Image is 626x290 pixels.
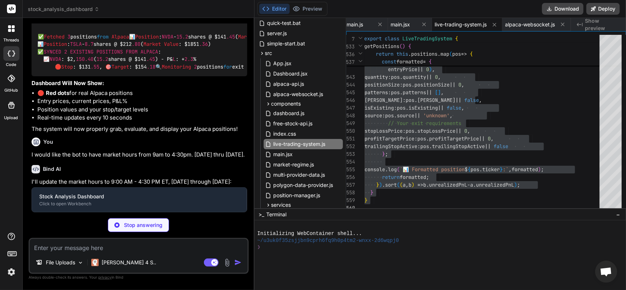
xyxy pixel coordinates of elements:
[406,97,414,103] span: pos
[467,181,470,188] span: -
[173,56,176,63] span: L
[441,89,444,96] span: ,
[414,81,450,88] span: positionSize
[426,89,432,96] span: ||
[365,104,394,111] span: isExisting
[400,181,403,188] span: (
[273,59,293,68] span: App.jsx
[140,48,158,55] span: ALPACA
[391,89,400,96] span: pos
[400,43,403,49] span: (
[411,81,414,88] span: .
[97,33,109,40] span: from
[4,115,18,121] label: Upload
[400,166,465,173] span: `📊 Formatted position
[388,66,417,73] span: entryPrice
[32,125,247,133] p: The system will now properly grab, evaluate, and display your Alpaca positions!
[37,89,247,98] li: for real Alpaca positions
[96,56,108,63] span: 15.2
[96,48,123,55] span: POSITIONS
[400,174,426,180] span: formatted
[488,135,491,142] span: 0
[403,35,453,42] span: LiveTradingSystem
[432,66,435,73] span: ,
[32,178,247,186] p: I'll update the market hours to 9:00 AM - 4:30 PM ET, [DATE] through [DATE]:
[473,181,476,188] span: .
[397,58,423,65] span: formatted
[426,174,429,180] span: ;
[346,104,355,112] div: 547
[411,181,414,188] span: )
[465,166,468,173] span: $
[76,56,94,63] span: 150.40
[414,135,417,142] span: :
[417,128,455,134] span: stopLossPrice
[461,51,467,57] span: =>
[426,135,429,142] span: .
[346,51,355,58] span: 536
[461,81,464,88] span: ,
[403,128,406,134] span: :
[376,51,394,57] span: return
[409,51,411,57] span: .
[259,211,264,218] span: >_
[346,173,355,181] div: 556
[403,81,411,88] span: pos
[426,74,432,80] span: ||
[429,135,479,142] span: profitTargetPrice
[414,112,420,119] span: ||
[162,33,173,40] span: NVDA
[346,197,355,204] div: 559
[435,21,487,28] span: live-trading-system.js
[28,5,99,13] span: stock_analysis_dashboard
[346,204,355,212] div: 560
[509,166,512,173] span: ,
[346,112,355,120] div: 548
[265,49,272,57] span: src
[365,35,382,42] span: export
[388,120,461,126] span: // Your exit requirements
[503,166,509,173] span: :`
[111,63,129,70] span: Target
[32,151,247,159] p: I would like the bot to have market hours from 9am to 4:30pm. [DATE] thru [DATE].
[273,80,305,88] span: alpaca-api.js
[273,69,309,78] span: Dashboard.jsx
[365,97,403,103] span: [PERSON_NAME]
[450,51,453,57] span: (
[273,170,326,179] span: multi-provider-data.js
[385,166,388,173] span: .
[479,135,485,142] span: ||
[388,89,391,96] span: :
[37,97,247,106] li: Entry prices, current prices, P&L%
[482,166,500,173] span: ticker
[257,237,399,244] span: ~/u3uk0f35zsjjbn9cprh6fq9h0p4tm2-wnxx-2d6wqpj0
[542,3,583,15] button: Download
[124,221,162,229] p: Stop answering
[397,166,400,173] span: (
[43,138,53,146] h6: You
[429,66,432,73] span: )
[394,104,397,111] span: :
[44,33,65,40] span: Fetched
[273,109,305,118] span: dashboard.js
[365,112,382,119] span: source
[39,193,239,200] div: Stock Analysis Dashboard
[397,104,406,111] span: pos
[365,135,414,142] span: profitTargetPrice
[37,33,305,70] code: ✅ positions 📊 : - shares @ $141 ( : $2150 ) 📊 : - shares @ $212 ( : $1851 ) ✅ : 📈 : $2, ( shares ...
[455,97,461,103] span: ||
[385,112,394,119] span: pos
[414,128,417,134] span: .
[273,119,314,128] span: free-stock-api.js
[409,181,411,188] span: b
[226,33,235,40] span: .45
[91,63,99,70] span: .55
[146,56,155,63] span: .45
[382,58,397,65] span: const
[365,43,400,49] span: getPositions
[388,166,397,173] span: log
[379,181,382,188] span: )
[267,19,302,27] span: quick-test.bat
[417,66,423,73] span: ||
[267,39,306,48] span: simple-start.bat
